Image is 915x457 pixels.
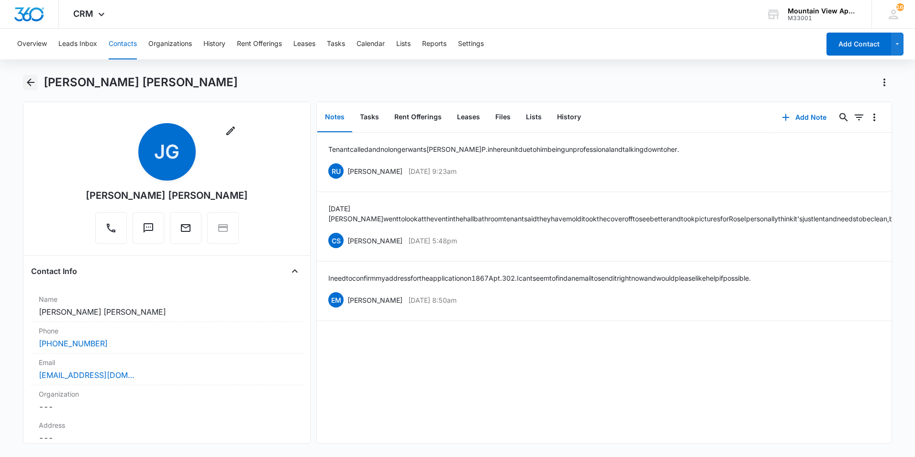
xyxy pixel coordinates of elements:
[327,29,345,59] button: Tasks
[317,103,352,132] button: Notes
[877,75,892,90] button: Actions
[357,29,385,59] button: Calendar
[39,357,295,367] label: Email
[549,103,589,132] button: History
[95,212,127,244] button: Call
[328,233,344,248] span: CS
[328,144,679,154] p: Tenant called and no longer wants [PERSON_NAME] P. in here unit due to him being unprofessional a...
[347,295,402,305] p: [PERSON_NAME]
[896,3,904,11] span: 164
[422,29,446,59] button: Reports
[408,295,457,305] p: [DATE] 8:50am
[39,294,295,304] label: Name
[31,385,302,416] div: Organization---
[449,103,488,132] button: Leases
[851,110,867,125] button: Filters
[133,212,164,244] button: Text
[31,322,302,354] div: Phone[PHONE_NUMBER]
[203,29,225,59] button: History
[387,103,449,132] button: Rent Offerings
[458,29,484,59] button: Settings
[352,103,387,132] button: Tasks
[73,9,93,19] span: CRM
[31,416,302,448] div: Address---
[39,401,295,412] dd: ---
[788,15,858,22] div: account id
[39,369,134,381] a: [EMAIL_ADDRESS][DOMAIN_NAME]
[86,188,248,203] div: [PERSON_NAME] [PERSON_NAME]
[836,110,851,125] button: Search...
[31,354,302,385] div: Email[EMAIL_ADDRESS][DOMAIN_NAME]
[287,263,302,279] button: Close
[95,227,127,235] a: Call
[408,236,457,246] p: [DATE] 5:48pm
[138,123,196,181] span: JG
[788,7,858,15] div: account name
[896,3,904,11] div: notifications count
[518,103,549,132] button: Lists
[148,29,192,59] button: Organizations
[17,29,47,59] button: Overview
[408,166,457,176] p: [DATE] 9:23am
[170,227,201,235] a: Email
[133,227,164,235] a: Text
[488,103,518,132] button: Files
[58,29,97,59] button: Leads Inbox
[328,273,751,283] p: I need to confirm my address for the application on 1867 Apt. 302. I can t seem to find an email ...
[39,389,295,399] label: Organization
[867,110,882,125] button: Overflow Menu
[39,420,295,430] label: Address
[31,265,77,277] h4: Contact Info
[293,29,315,59] button: Leases
[170,212,201,244] button: Email
[347,166,402,176] p: [PERSON_NAME]
[31,290,302,322] div: Name[PERSON_NAME] [PERSON_NAME]
[44,75,238,90] h1: [PERSON_NAME] [PERSON_NAME]
[328,292,344,308] span: EM
[39,306,295,318] dd: [PERSON_NAME] [PERSON_NAME]
[237,29,282,59] button: Rent Offerings
[39,432,295,444] dd: ---
[328,163,344,179] span: RU
[109,29,137,59] button: Contacts
[826,33,891,56] button: Add Contact
[772,106,836,129] button: Add Note
[347,236,402,246] p: [PERSON_NAME]
[39,326,295,336] label: Phone
[39,338,108,349] a: [PHONE_NUMBER]
[23,75,38,90] button: Back
[396,29,411,59] button: Lists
